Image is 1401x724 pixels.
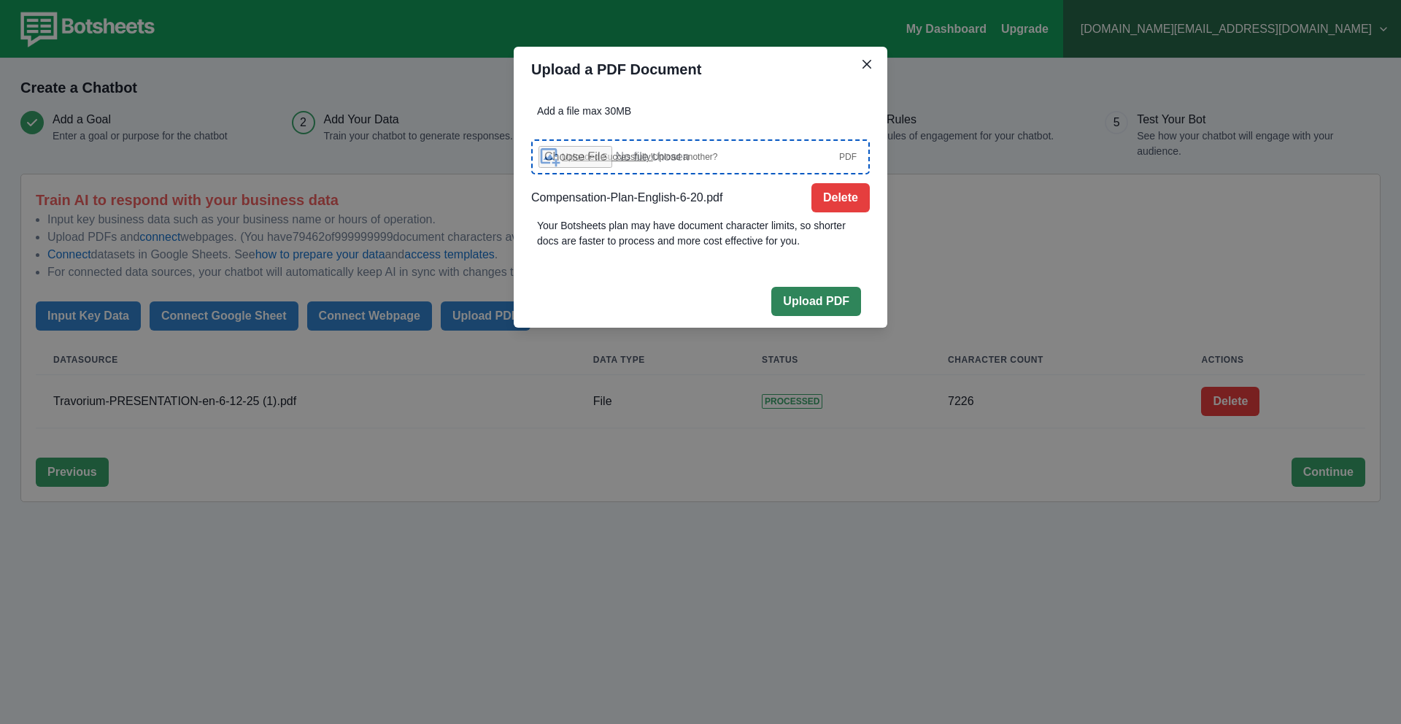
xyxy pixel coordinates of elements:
button: Close [855,53,879,76]
p: Your Botsheets plan may have document character limits, so shorter docs are faster to process and... [531,212,870,255]
p: Compensation-Plan-English-6-20.pdf [531,189,722,207]
button: Delete [811,183,870,212]
span: Upload another? [562,150,717,163]
button: Upload PDF [771,287,861,316]
span: types: PDF [839,150,857,163]
span: Uploaded Successfully! [562,152,653,162]
header: Upload a PDF Document [514,47,887,92]
p: Add a file max 30MB [531,98,870,125]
